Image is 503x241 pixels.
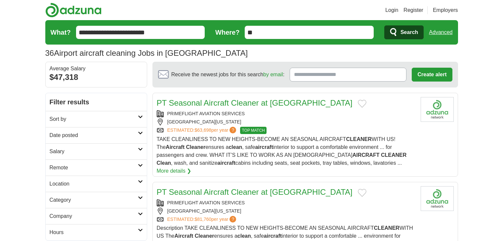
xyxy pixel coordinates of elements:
[46,143,147,159] a: Salary
[186,144,205,150] strong: Cleaner
[263,72,283,77] a: by email
[157,136,407,166] span: TAKE CLEANLINESS TO NEW HEIGHTS-BECOME AN SEASONAL AIRCRAFT WITH US! The ensures a , safe interio...
[412,68,452,82] button: Create alert
[46,159,147,176] a: Remote
[157,188,353,196] a: PT Seasonal Aircraft Cleaner at [GEOGRAPHIC_DATA]
[50,180,138,188] h2: Location
[50,228,138,236] h2: Hours
[157,119,415,125] div: [GEOGRAPHIC_DATA][US_STATE]
[46,224,147,240] a: Hours
[171,71,284,79] span: Receive the newest jobs for this search :
[195,233,214,239] strong: Cleaner
[50,71,143,83] div: $47,318
[421,186,454,211] img: Company logo
[381,152,406,158] strong: CLEANER
[264,233,282,239] strong: aircraft
[46,208,147,224] a: Company
[400,26,418,39] span: Search
[255,144,273,150] strong: aircraft
[194,217,211,222] span: $81,760
[215,27,239,37] label: Where?
[50,164,138,172] h2: Remote
[403,6,423,14] a: Register
[46,93,147,111] h2: Filter results
[218,160,235,166] strong: aircraft
[358,189,366,197] button: Add to favorite jobs
[166,144,185,150] strong: Aircraft
[240,127,266,134] span: TOP MATCH
[157,110,415,117] div: PRIMEFLIGHT AVIATION SERVICES
[51,27,71,37] label: What?
[157,167,191,175] a: More details ❯
[46,176,147,192] a: Location
[157,199,415,206] div: PRIMEFLIGHT AVIATION SERVICES
[353,152,380,158] strong: AIRCRAFT
[230,216,236,223] span: ?
[50,115,138,123] h2: Sort by
[46,192,147,208] a: Category
[237,233,251,239] strong: clean
[50,148,138,155] h2: Salary
[157,98,353,107] a: PT Seasonal Aircraft Cleaner at [GEOGRAPHIC_DATA]
[50,131,138,139] h2: Date posted
[346,136,371,142] strong: CLEANER
[50,66,143,71] div: Average Salary
[167,216,238,223] a: ESTIMATED:$81,760per year?
[157,160,171,166] strong: Clean
[45,49,248,57] h1: Airport aircraft cleaning Jobs in [GEOGRAPHIC_DATA]
[45,47,54,59] span: 36
[433,6,458,14] a: Employers
[421,97,454,122] img: Company logo
[45,3,102,17] img: Adzuna logo
[385,6,398,14] a: Login
[230,127,236,133] span: ?
[174,233,193,239] strong: Aircraft
[194,127,211,133] span: $63,698
[46,111,147,127] a: Sort by
[50,212,138,220] h2: Company
[374,225,399,231] strong: CLEANER
[167,127,238,134] a: ESTIMATED:$63,698per year?
[429,26,452,39] a: Advanced
[358,100,366,108] button: Add to favorite jobs
[229,144,242,150] strong: clean
[384,25,424,39] button: Search
[50,196,138,204] h2: Category
[46,127,147,143] a: Date posted
[157,208,415,215] div: [GEOGRAPHIC_DATA][US_STATE]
